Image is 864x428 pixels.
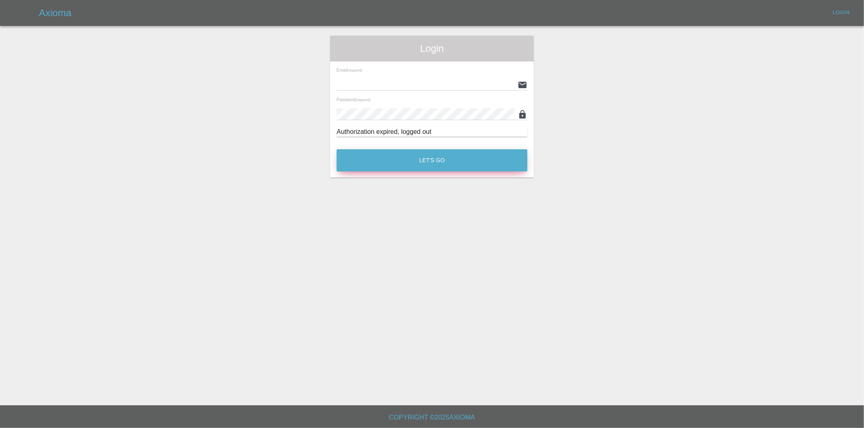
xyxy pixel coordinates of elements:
[337,97,371,102] span: Password
[828,6,854,19] a: Login
[337,127,527,137] div: Authorization expired, logged out
[337,42,527,55] span: Login
[39,6,71,19] h5: Axioma
[337,149,527,172] button: Let's Go
[337,68,363,72] span: Email
[348,69,363,72] small: (required)
[356,98,371,102] small: (required)
[6,412,858,423] h6: Copyright © 2025 Axioma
